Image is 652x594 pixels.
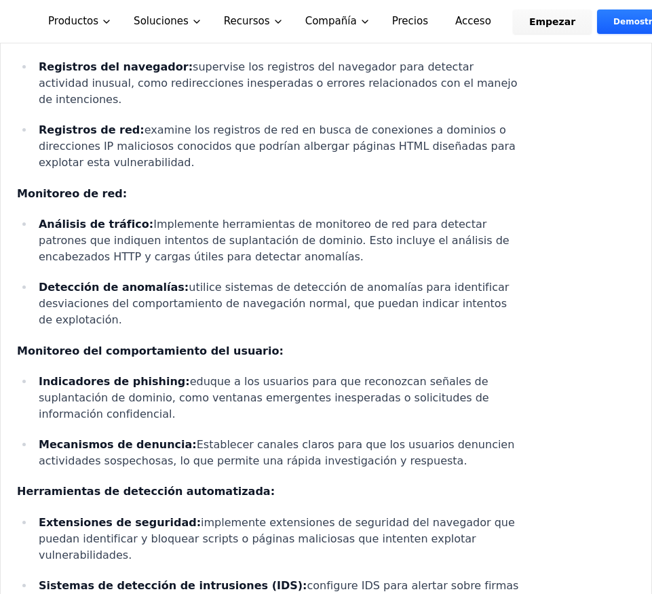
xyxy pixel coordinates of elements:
[39,438,197,451] font: Mecanismos de denuncia:
[529,16,575,27] font: Empezar
[39,218,510,263] font: Implemente herramientas de monitoreo de red para detectar patrones que indiquen intentos de supla...
[392,15,428,27] font: Precios
[224,15,270,27] font: Recursos
[48,15,98,27] font: Productos
[455,15,491,27] font: Acceso
[39,516,201,529] font: Extensiones de seguridad:
[134,15,189,27] font: Soluciones
[39,123,516,169] font: examine los registros de red en busca de conexiones a dominios o direcciones IP maliciosos conoci...
[39,438,514,467] font: Establecer canales claros para que los usuarios denuncien actividades sospechosas, lo que permite...
[17,344,284,357] font: Monitoreo del comportamiento del usuario:
[39,281,509,326] font: utilice sistemas de detección de anomalías para identificar desviaciones del comportamiento de na...
[17,187,127,200] font: Monitoreo de red:
[439,9,507,34] a: Acceso
[39,516,515,561] font: implemente extensiones de seguridad del navegador que puedan identificar y bloquear scripts o pág...
[39,579,307,592] font: Sistemas de detección de intrusiones (IDS):
[17,485,275,498] font: Herramientas de detección automatizada:
[39,123,145,136] font: Registros de red:
[39,60,518,106] font: supervise los registros del navegador para detectar actividad inusual, como redirecciones inesper...
[513,9,592,34] a: Empezar
[39,218,153,231] font: Análisis de tráfico:
[39,375,489,420] font: eduque a los usuarios para que reconozcan señales de suplantación de dominio, como ventanas emerg...
[39,60,193,73] font: Registros del navegador:
[39,281,189,294] font: Detección de anomalías:
[39,375,190,388] font: Indicadores de phishing:
[305,15,357,27] font: Compañía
